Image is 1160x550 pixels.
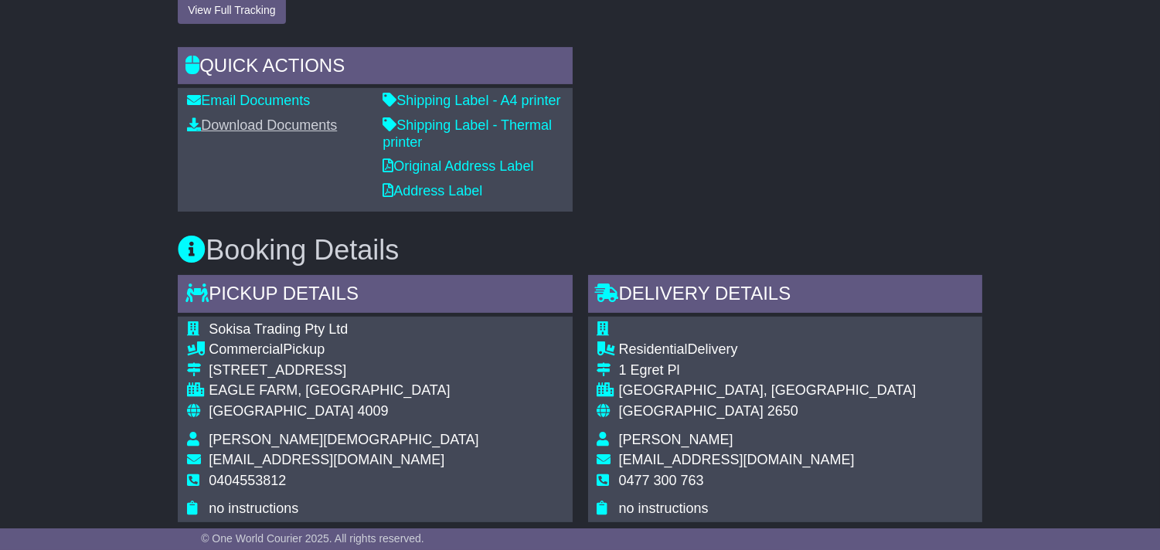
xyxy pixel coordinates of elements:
[619,452,855,467] span: [EMAIL_ADDRESS][DOMAIN_NAME]
[619,362,917,379] div: 1 Egret Pl
[383,183,482,199] a: Address Label
[178,235,982,266] h3: Booking Details
[209,501,298,516] span: no instructions
[178,275,572,317] div: Pickup Details
[209,341,478,358] div: Pickup
[383,158,533,174] a: Original Address Label
[209,362,478,379] div: [STREET_ADDRESS]
[209,321,348,337] span: Sokisa Trading Pty Ltd
[209,382,478,399] div: EAGLE FARM, [GEOGRAPHIC_DATA]
[209,432,478,447] span: [PERSON_NAME][DEMOGRAPHIC_DATA]
[187,117,337,133] a: Download Documents
[358,403,389,419] span: 4009
[588,275,982,317] div: Delivery Details
[767,403,798,419] span: 2650
[209,452,444,467] span: [EMAIL_ADDRESS][DOMAIN_NAME]
[209,403,353,419] span: [GEOGRAPHIC_DATA]
[619,382,917,399] div: [GEOGRAPHIC_DATA], [GEOGRAPHIC_DATA]
[201,532,424,545] span: © One World Courier 2025. All rights reserved.
[619,501,709,516] span: no instructions
[619,473,704,488] span: 0477 300 763
[383,93,560,108] a: Shipping Label - A4 printer
[187,93,310,108] a: Email Documents
[209,473,286,488] span: 0404553812
[619,432,733,447] span: [PERSON_NAME]
[619,341,688,357] span: Residential
[619,403,764,419] span: [GEOGRAPHIC_DATA]
[383,117,552,150] a: Shipping Label - Thermal printer
[178,47,572,89] div: Quick Actions
[619,341,917,358] div: Delivery
[209,341,283,357] span: Commercial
